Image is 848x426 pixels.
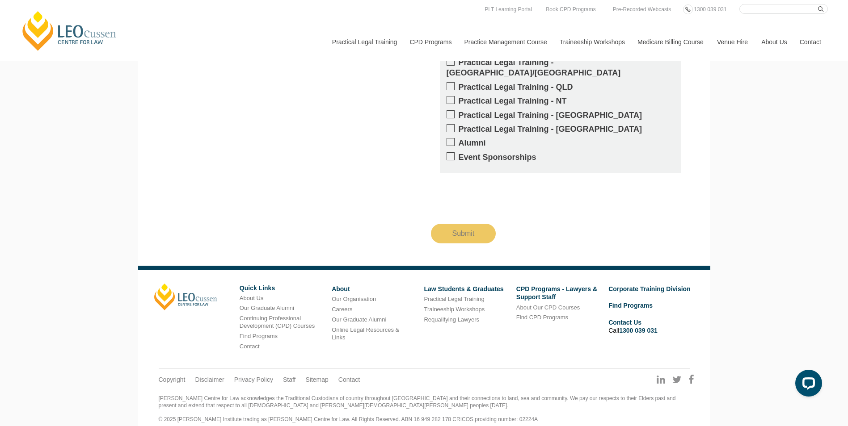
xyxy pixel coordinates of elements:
[424,316,479,323] a: Requalifying Lawyers
[332,306,352,313] a: Careers
[332,316,386,323] a: Our Graduate Alumni
[195,376,224,384] a: Disclaimer
[755,23,793,61] a: About Us
[305,376,328,384] a: Sitemap
[710,23,755,61] a: Venue Hire
[240,305,294,311] a: Our Graduate Alumni
[458,23,553,61] a: Practice Management Course
[447,96,675,106] label: Practical Legal Training - NT
[694,6,726,13] span: 1300 039 031
[611,4,674,14] a: Pre-Recorded Webcasts
[240,315,315,329] a: Continuing Professional Development (CPD) Courses
[240,333,278,339] a: Find Programs
[431,180,567,215] iframe: reCAPTCHA
[793,23,828,61] a: Contact
[544,4,598,14] a: Book CPD Programs
[325,23,403,61] a: Practical Legal Training
[482,4,534,14] a: PLT Learning Portal
[403,23,457,61] a: CPD Programs
[608,319,641,326] a: Contact Us
[619,327,658,334] a: 1300 039 031
[424,285,503,292] a: Law Students & Graduates
[447,58,675,79] label: Practical Legal Training - [GEOGRAPHIC_DATA]/[GEOGRAPHIC_DATA]
[608,317,694,336] li: Call
[338,376,360,384] a: Contact
[553,23,631,61] a: Traineeship Workshops
[788,366,826,404] iframe: LiveChat chat widget
[332,326,399,341] a: Online Legal Resources & Links
[516,304,580,311] a: About Our CPD Courses
[516,314,568,321] a: Find CPD Programs
[240,343,260,350] a: Contact
[447,110,675,121] label: Practical Legal Training - [GEOGRAPHIC_DATA]
[159,395,690,423] div: [PERSON_NAME] Centre for Law acknowledges the Traditional Custodians of country throughout [GEOGR...
[447,152,675,163] label: Event Sponsorships
[154,284,217,310] a: [PERSON_NAME]
[240,295,263,301] a: About Us
[516,285,597,301] a: CPD Programs - Lawyers & Support Staff
[424,296,484,302] a: Practical Legal Training
[424,306,485,313] a: Traineeship Workshops
[447,82,675,92] label: Practical Legal Training - QLD
[608,302,653,309] a: Find Programs
[447,124,675,134] label: Practical Legal Training - [GEOGRAPHIC_DATA]
[283,376,296,384] a: Staff
[20,10,119,52] a: [PERSON_NAME] Centre for Law
[692,4,729,14] a: 1300 039 031
[332,285,350,292] a: About
[240,285,325,292] h6: Quick Links
[332,296,376,302] a: Our Organisation
[234,376,273,384] a: Privacy Policy
[159,376,186,384] a: Copyright
[431,224,496,243] input: Submit
[608,285,691,292] a: Corporate Training Division
[447,138,675,148] label: Alumni
[631,23,710,61] a: Medicare Billing Course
